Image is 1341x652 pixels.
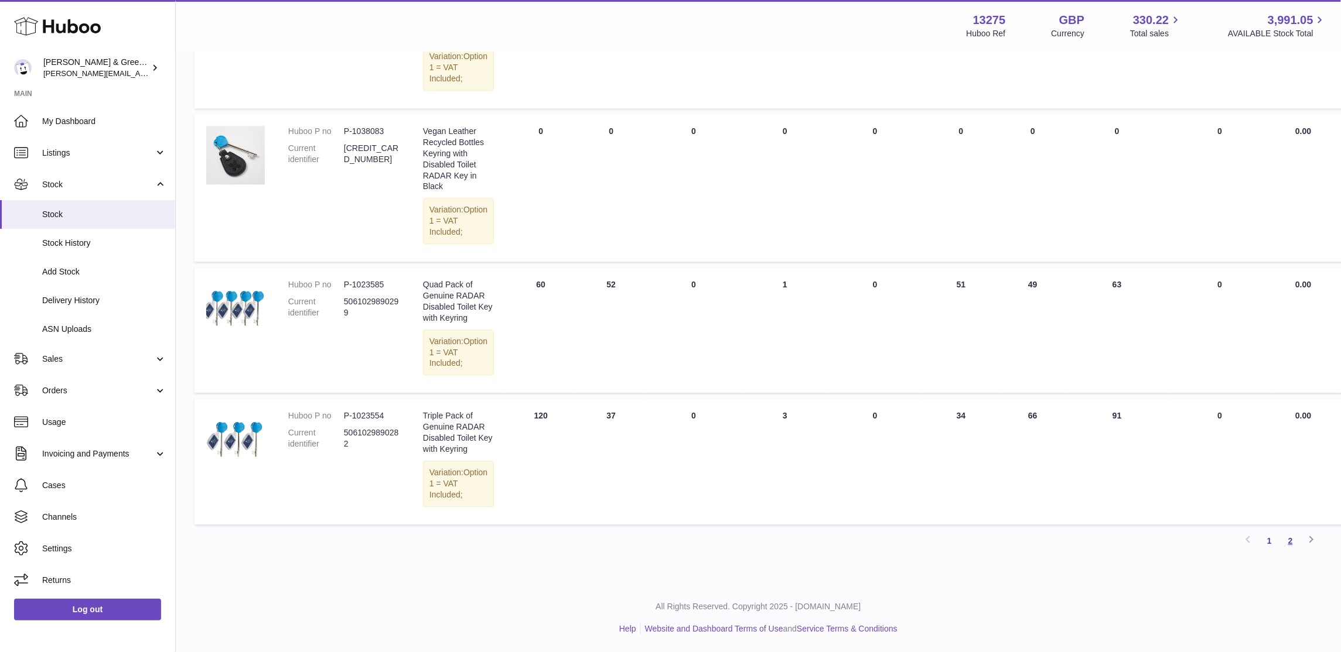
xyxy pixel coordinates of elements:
[42,385,154,396] span: Orders
[288,143,344,165] dt: Current identifier
[619,624,636,633] a: Help
[1130,12,1182,39] a: 330.22 Total sales
[922,399,1001,524] td: 34
[42,238,166,249] span: Stock History
[288,126,344,137] dt: Huboo P no
[1001,114,1065,262] td: 0
[741,114,829,262] td: 0
[344,410,400,421] dd: P-1023554
[42,179,154,190] span: Stock
[873,411,878,420] span: 0
[1228,28,1327,39] span: AVAILABLE Stock Total
[288,410,344,421] dt: Huboo P no
[42,354,154,365] span: Sales
[423,410,494,455] div: Triple Pack of Genuine RADAR Disabled Toilet Key with Keyring
[429,337,487,368] span: Option 1 = VAT Included;
[576,399,646,524] td: 37
[42,512,166,523] span: Channels
[42,266,166,277] span: Add Stock
[344,296,400,318] dd: 5061029890299
[1001,399,1065,524] td: 66
[741,267,829,393] td: 1
[576,267,646,393] td: 52
[1169,399,1270,524] td: 0
[344,126,400,137] dd: P-1038083
[423,461,494,507] div: Variation:
[922,114,1001,262] td: 0
[288,427,344,449] dt: Current identifier
[967,28,1006,39] div: Huboo Ref
[1169,267,1270,393] td: 0
[423,198,494,244] div: Variation:
[641,623,898,634] li: and
[423,279,494,324] div: Quad Pack of Genuine RADAR Disabled Toilet Key with Keyring
[646,267,741,393] td: 0
[506,399,576,524] td: 120
[429,205,487,236] span: Option 1 = VAT Included;
[1259,530,1280,551] a: 1
[429,468,487,499] span: Option 1 = VAT Included;
[506,114,576,262] td: 0
[1059,12,1084,28] strong: GBP
[506,267,576,393] td: 60
[1295,280,1311,289] span: 0.00
[646,114,741,262] td: 0
[344,143,400,165] dd: [CREDIT_CARD_NUMBER]
[1133,12,1169,28] span: 330.22
[185,601,1332,612] p: All Rights Reserved. Copyright 2025 - [DOMAIN_NAME]
[423,126,494,192] div: Vegan Leather Recycled Bottles Keyring with Disabled Toilet RADAR Key in Black
[42,417,166,428] span: Usage
[42,147,154,159] span: Listings
[873,280,878,289] span: 0
[206,279,265,338] img: product image
[645,624,783,633] a: Website and Dashboard Terms of Use
[423,330,494,376] div: Variation:
[43,57,149,79] div: [PERSON_NAME] & Green Ltd
[1228,12,1327,39] a: 3,991.05 AVAILABLE Stock Total
[42,116,166,127] span: My Dashboard
[42,575,166,586] span: Returns
[1130,28,1182,39] span: Total sales
[1065,267,1170,393] td: 63
[42,324,166,335] span: ASN Uploads
[429,52,487,83] span: Option 1 = VAT Included;
[797,624,898,633] a: Service Terms & Conditions
[1295,411,1311,420] span: 0.00
[42,448,154,459] span: Invoicing and Payments
[1169,114,1270,262] td: 0
[576,114,646,262] td: 0
[344,427,400,449] dd: 5061029890282
[646,399,741,524] td: 0
[1001,267,1065,393] td: 49
[1280,530,1301,551] a: 2
[873,126,878,136] span: 0
[206,410,265,469] img: product image
[423,44,494,91] div: Variation:
[206,126,265,184] img: product image
[1065,114,1170,262] td: 0
[42,295,166,306] span: Delivery History
[14,59,32,77] img: ellen@bluebadgecompany.co.uk
[1295,126,1311,136] span: 0.00
[973,12,1006,28] strong: 13275
[1052,28,1085,39] div: Currency
[42,480,166,491] span: Cases
[42,543,166,554] span: Settings
[43,68,235,78] span: [PERSON_NAME][EMAIL_ADDRESS][DOMAIN_NAME]
[1268,12,1313,28] span: 3,991.05
[288,296,344,318] dt: Current identifier
[288,279,344,290] dt: Huboo P no
[42,209,166,220] span: Stock
[741,399,829,524] td: 3
[14,599,161,620] a: Log out
[1065,399,1170,524] td: 91
[922,267,1001,393] td: 51
[344,279,400,290] dd: P-1023585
